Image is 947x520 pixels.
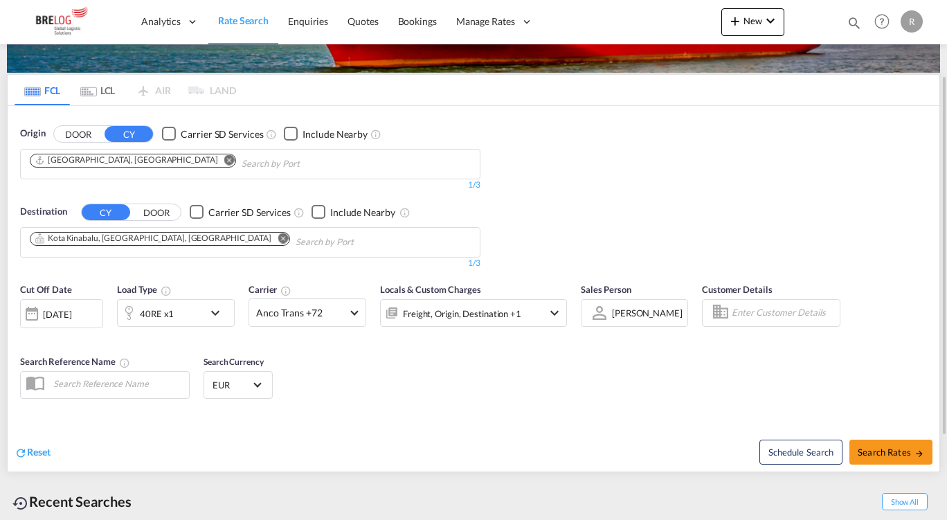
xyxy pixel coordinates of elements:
[12,495,29,512] md-icon: icon-backup-restore
[140,304,174,323] div: 40RE x1
[727,12,743,29] md-icon: icon-plus 400-fg
[280,285,291,296] md-icon: The selected Trucker/Carrierwill be displayed in the rate results If the rates are from another f...
[256,306,346,320] span: Anco Trans +72
[20,284,72,295] span: Cut Off Date
[15,445,51,460] div: icon-refreshReset
[294,207,305,218] md-icon: Unchecked: Search for CY (Container Yard) services for all selected carriers.Checked : Search for...
[721,8,784,36] button: icon-plus 400-fgNewicon-chevron-down
[207,305,231,321] md-icon: icon-chevron-down
[215,154,235,168] button: Remove
[858,447,924,458] span: Search Rates
[398,15,437,27] span: Bookings
[612,307,683,319] div: [PERSON_NAME]
[8,106,939,472] div: OriginDOOR CY Checkbox No InkUnchecked: Search for CY (Container Yard) services for all selected ...
[914,449,924,458] md-icon: icon-arrow-right
[213,379,251,391] span: EUR
[162,127,263,141] md-checkbox: Checkbox No Ink
[370,129,381,140] md-icon: Unchecked: Ignores neighbouring ports when fetching rates.Checked : Includes neighbouring ports w...
[581,284,631,295] span: Sales Person
[870,10,901,35] div: Help
[456,15,515,28] span: Manage Rates
[117,299,235,327] div: 40RE x1icon-chevron-down
[732,303,836,323] input: Enter Customer Details
[546,305,563,321] md-icon: icon-chevron-down
[20,179,480,191] div: 1/3
[20,327,30,346] md-datepicker: Select
[284,127,368,141] md-checkbox: Checkbox No Ink
[330,206,395,219] div: Include Nearby
[15,75,236,105] md-pagination-wrapper: Use the left and right arrow keys to navigate between tabs
[882,493,928,510] span: Show All
[21,6,114,37] img: daae70a0ee2511ecb27c1fb462fa6191.png
[82,204,130,220] button: CY
[132,204,181,220] button: DOOR
[119,357,130,368] md-icon: Your search will be saved by the below given name
[161,285,172,296] md-icon: icon-information-outline
[312,205,395,219] md-checkbox: Checkbox No Ink
[211,375,265,395] md-select: Select Currency: € EUREuro
[15,75,70,105] md-tab-item: FCL
[70,75,125,105] md-tab-item: LCL
[218,15,269,26] span: Rate Search
[27,446,51,458] span: Reset
[380,284,481,295] span: Locals & Custom Charges
[20,299,103,328] div: [DATE]
[105,126,153,142] button: CY
[849,440,932,465] button: Search Ratesicon-arrow-right
[181,127,263,141] div: Carrier SD Services
[35,154,220,166] div: Press delete to remove this chip.
[303,127,368,141] div: Include Nearby
[35,233,274,244] div: Press delete to remove this chip.
[702,284,772,295] span: Customer Details
[759,440,842,465] button: Note: By default Schedule search will only considerorigin ports, destination ports and cut off da...
[43,308,71,321] div: [DATE]
[35,154,217,166] div: Hamburg, DEHAM
[727,15,779,26] span: New
[46,373,189,394] input: Search Reference Name
[35,233,271,244] div: Kota Kinabalu, Sabah, MYBKI
[141,15,181,28] span: Analytics
[15,447,27,459] md-icon: icon-refresh
[348,15,378,27] span: Quotes
[54,126,102,142] button: DOOR
[296,231,427,253] input: Chips input.
[399,207,411,218] md-icon: Unchecked: Ignores neighbouring ports when fetching rates.Checked : Includes neighbouring ports w...
[611,303,684,323] md-select: Sales Person: Rinor Zeneli
[208,206,291,219] div: Carrier SD Services
[901,10,923,33] div: R
[380,299,567,327] div: Freight Origin Destination Factory Stuffingicon-chevron-down
[204,357,264,367] span: Search Currency
[20,127,45,141] span: Origin
[242,153,373,175] input: Chips input.
[269,233,289,246] button: Remove
[28,228,433,253] md-chips-wrap: Chips container. Use arrow keys to select chips.
[266,129,277,140] md-icon: Unchecked: Search for CY (Container Yard) services for all selected carriers.Checked : Search for...
[870,10,894,33] span: Help
[403,304,521,323] div: Freight Origin Destination Factory Stuffing
[7,486,137,517] div: Recent Searches
[20,205,67,219] span: Destination
[847,15,862,30] md-icon: icon-magnify
[288,15,328,27] span: Enquiries
[190,205,291,219] md-checkbox: Checkbox No Ink
[117,284,172,295] span: Load Type
[762,12,779,29] md-icon: icon-chevron-down
[28,150,379,175] md-chips-wrap: Chips container. Use arrow keys to select chips.
[249,284,291,295] span: Carrier
[20,356,130,367] span: Search Reference Name
[20,258,480,269] div: 1/3
[847,15,862,36] div: icon-magnify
